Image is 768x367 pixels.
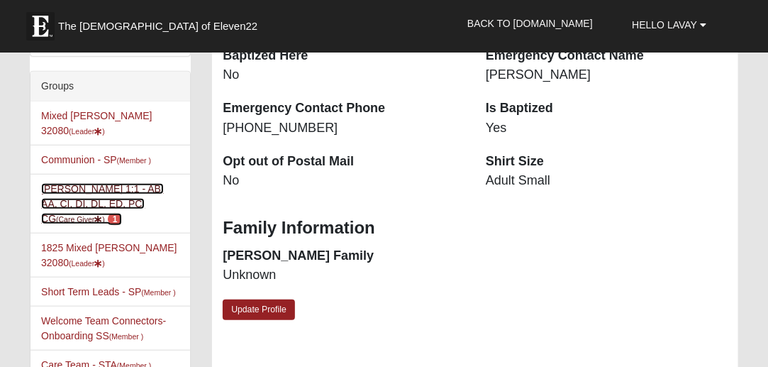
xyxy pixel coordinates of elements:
[486,153,728,171] dt: Shirt Size
[41,242,177,268] a: 1825 Mixed [PERSON_NAME] 32080(Leader)
[223,66,464,84] dd: No
[58,19,257,33] span: The [DEMOGRAPHIC_DATA] of Eleven22
[486,66,728,84] dd: [PERSON_NAME]
[69,127,105,136] small: (Leader )
[632,19,697,31] span: Hello LaVay
[223,300,295,320] a: Update Profile
[41,286,176,297] a: Short Term Leads - SP(Member )
[30,72,190,102] div: Groups
[41,110,152,136] a: Mixed [PERSON_NAME] 32080(Leader)
[223,153,464,171] dt: Opt out of Postal Mail
[621,7,716,43] a: Hello LaVay
[56,215,105,224] small: (Care Giver )
[41,183,164,224] a: [PERSON_NAME] 1:1 - AB, AA, CI, DI, DL, ED, PC, CG(Care Giver) 1
[486,119,728,138] dd: Yes
[19,5,303,40] a: The [DEMOGRAPHIC_DATA] of Eleven22
[486,99,728,118] dt: Is Baptized
[223,119,464,138] dd: [PHONE_NUMBER]
[117,156,151,165] small: (Member )
[486,47,728,65] dt: Emergency Contact Name
[223,172,464,190] dd: No
[41,154,151,165] a: Communion - SP(Member )
[141,288,175,297] small: (Member )
[109,332,143,341] small: (Member )
[486,172,728,190] dd: Adult Small
[26,12,55,40] img: Eleven22 logo
[223,218,728,239] h3: Family Information
[41,315,166,341] a: Welcome Team Connectors- Onboarding SS(Member )
[108,213,123,226] span: number of pending members
[223,47,464,65] dt: Baptized Here
[69,259,105,268] small: (Leader )
[223,99,464,118] dt: Emergency Contact Phone
[457,6,603,41] a: Back to [DOMAIN_NAME]
[223,247,464,265] dt: [PERSON_NAME] Family
[223,266,464,285] dd: Unknown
